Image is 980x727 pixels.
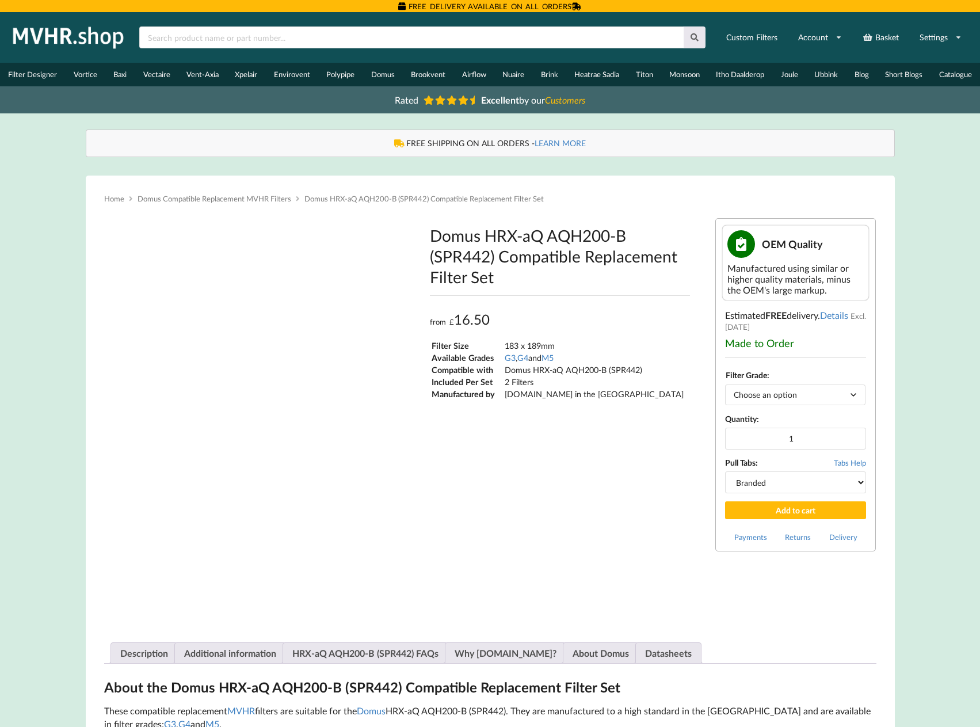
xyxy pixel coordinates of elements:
span: by our [481,94,585,105]
td: [DOMAIN_NAME] in the [GEOGRAPHIC_DATA] [504,389,684,399]
td: , and [504,352,684,363]
td: Domus HRX-aQ AQH200-B (SPR442) [504,364,684,375]
a: Why [DOMAIN_NAME]? [455,643,556,663]
span: from [430,317,446,326]
a: Blog [846,63,877,86]
a: MVHR [227,705,255,716]
a: Domus [363,63,403,86]
span: Tabs Help [834,458,866,467]
a: Vortice [65,63,105,86]
a: Heatrae Sadia [566,63,627,86]
a: About Domus [573,643,629,663]
a: Datasheets [645,643,692,663]
a: HRX-aQ AQH200-B (SPR442) FAQs [292,643,438,663]
a: Vectaire [135,63,178,86]
a: Monsoon [661,63,708,86]
a: G4 [517,353,528,363]
div: FREE SHIPPING ON ALL ORDERS - [98,138,883,149]
div: Made to Order [725,337,866,349]
td: Included Per Set [431,376,503,387]
a: Catalogue [931,63,980,86]
label: Filter Grade [726,370,767,380]
td: Available Grades [431,352,503,363]
a: Brink [532,63,566,86]
a: Polypipe [318,63,363,86]
img: mvhr.shop.png [8,23,129,52]
td: 2 Filters [504,376,684,387]
td: Compatible with [431,364,503,375]
span: £ [449,317,454,326]
b: Pull Tabs: [725,458,758,467]
div: Manufactured using similar or higher quality materials, minus the OEM's large markup. [727,262,864,295]
a: Basket [855,27,906,48]
a: Ubbink [806,63,846,86]
a: Custom Filters [719,27,785,48]
a: Details [820,310,848,321]
a: Settings [912,27,969,48]
a: Joule [773,63,806,86]
input: Product quantity [725,428,866,450]
a: Brookvent [403,63,453,86]
h2: About the Domus HRX-aQ AQH200-B (SPR442) Compatible Replacement Filter Set [104,679,876,696]
a: Description [120,643,168,663]
span: OEM Quality [762,238,823,250]
a: Home [104,194,124,203]
a: G3 [505,353,516,363]
span: Domus HRX-aQ AQH200-B (SPR442) Compatible Replacement Filter Set [304,194,544,203]
a: Titon [627,63,661,86]
a: Rated Excellentby ourCustomers [387,90,594,109]
h1: Domus HRX-aQ AQH200-B (SPR442) Compatible Replacement Filter Set [430,225,690,287]
a: Envirovent [266,63,318,86]
td: Manufactured by [431,389,503,399]
a: LEARN MORE [535,138,586,148]
td: Filter Size [431,340,503,351]
a: Itho Daalderop [708,63,772,86]
a: Airflow [454,63,494,86]
a: Payments [734,532,767,542]
a: Delivery [829,532,857,542]
a: Nuaire [494,63,532,86]
b: Excellent [481,94,519,105]
div: Estimated delivery . [715,218,876,551]
a: Account [791,27,849,48]
a: M5 [542,353,554,363]
a: Baxi [105,63,135,86]
bdi: 16.50 [449,311,490,328]
a: Returns [785,532,811,542]
a: Domus Compatible Replacement MVHR Filters [138,194,291,203]
a: Vent-Axia [178,63,227,86]
input: Search product name or part number... [139,26,684,48]
i: Customers [545,94,585,105]
a: Short Blogs [877,63,931,86]
a: Xpelair [227,63,265,86]
a: Additional information [184,643,276,663]
td: 183 x 189mm [504,340,684,351]
button: Add to cart [725,501,866,519]
span: Rated [395,94,418,105]
b: FREE [765,310,787,321]
a: Domus [357,705,386,716]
